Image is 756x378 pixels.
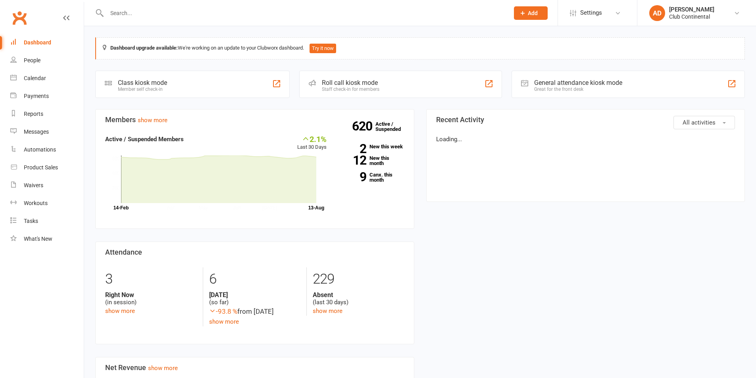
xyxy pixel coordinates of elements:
[534,86,622,92] div: Great for the front desk
[105,248,404,256] h3: Attendance
[514,6,548,20] button: Add
[24,182,43,188] div: Waivers
[313,291,404,306] div: (last 30 days)
[297,134,327,143] div: 2.1%
[105,267,197,291] div: 3
[683,119,716,126] span: All activities
[297,134,327,152] div: Last 30 Days
[104,8,504,19] input: Search...
[110,45,178,51] strong: Dashboard upgrade available:
[534,79,622,86] div: General attendance kiosk mode
[10,159,84,177] a: Product Sales
[24,146,56,153] div: Automations
[24,75,46,81] div: Calendar
[10,87,84,105] a: Payments
[10,212,84,230] a: Tasks
[352,120,375,132] strong: 620
[24,57,40,63] div: People
[528,10,538,16] span: Add
[209,291,300,306] div: (so far)
[105,116,404,124] h3: Members
[339,171,366,183] strong: 9
[10,194,84,212] a: Workouts
[436,116,735,124] h3: Recent Activity
[10,177,84,194] a: Waivers
[95,37,745,59] div: We're working on an update to your Clubworx dashboard.
[310,44,336,53] button: Try it now
[209,307,237,315] span: -93.8 %
[313,291,404,299] strong: Absent
[339,172,404,182] a: 9Canx. this month
[322,79,379,86] div: Roll call kiosk mode
[138,117,167,124] a: show more
[24,164,58,171] div: Product Sales
[24,129,49,135] div: Messages
[649,5,665,21] div: AD
[24,218,38,224] div: Tasks
[673,116,735,129] button: All activities
[10,34,84,52] a: Dashboard
[24,39,51,46] div: Dashboard
[669,13,714,20] div: Club Continental
[10,69,84,87] a: Calendar
[339,155,404,166] a: 12New this month
[339,154,366,166] strong: 12
[209,267,300,291] div: 6
[339,143,366,155] strong: 2
[10,230,84,248] a: What's New
[105,291,197,299] strong: Right Now
[24,200,48,206] div: Workouts
[105,307,135,315] a: show more
[24,93,49,99] div: Payments
[313,307,342,315] a: show more
[24,111,43,117] div: Reports
[10,105,84,123] a: Reports
[105,364,404,372] h3: Net Revenue
[209,291,300,299] strong: [DATE]
[105,291,197,306] div: (in session)
[436,134,735,144] p: Loading...
[118,86,167,92] div: Member self check-in
[10,141,84,159] a: Automations
[375,115,410,138] a: 620Active / Suspended
[580,4,602,22] span: Settings
[313,267,404,291] div: 229
[10,123,84,141] a: Messages
[10,52,84,69] a: People
[339,144,404,149] a: 2New this week
[669,6,714,13] div: [PERSON_NAME]
[105,136,184,143] strong: Active / Suspended Members
[322,86,379,92] div: Staff check-in for members
[10,8,29,28] a: Clubworx
[118,79,167,86] div: Class kiosk mode
[209,318,239,325] a: show more
[209,306,300,317] div: from [DATE]
[24,236,52,242] div: What's New
[148,365,178,372] a: show more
